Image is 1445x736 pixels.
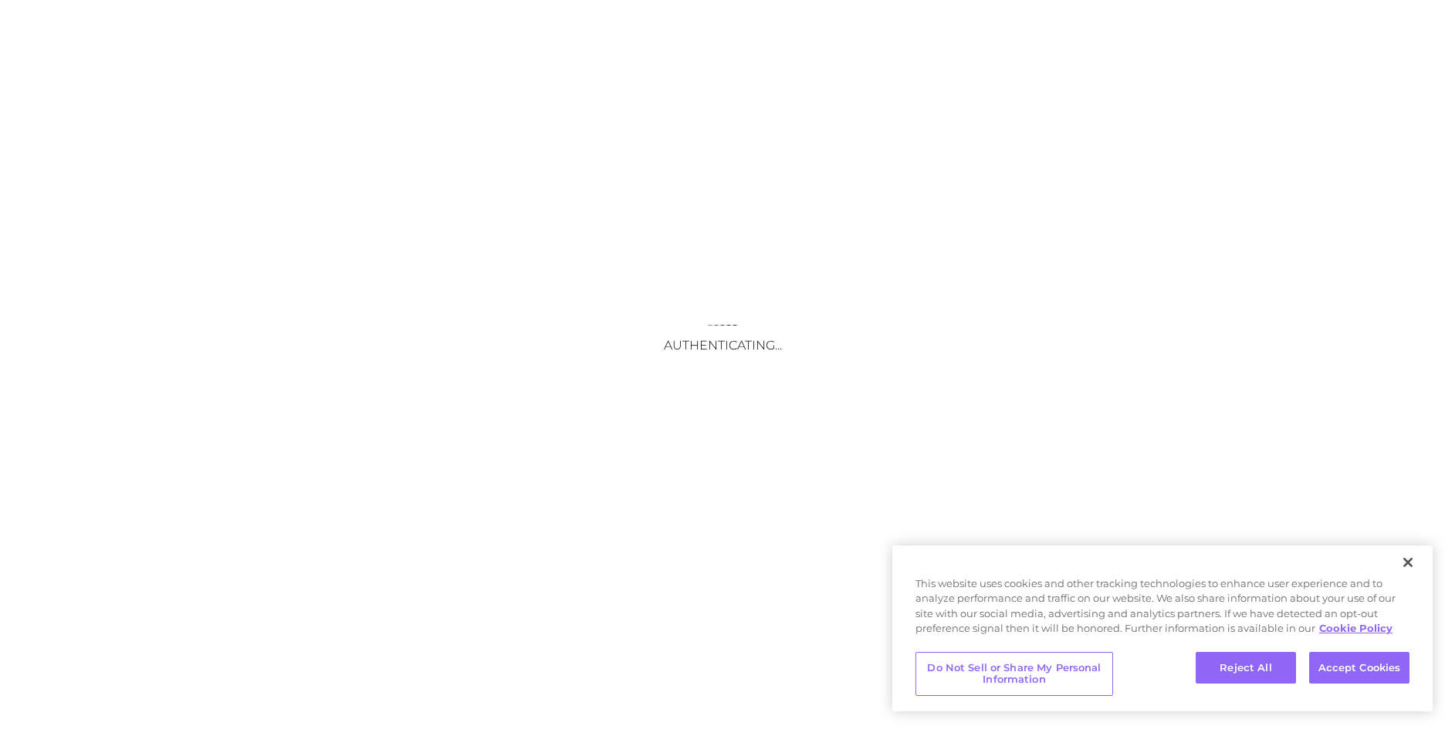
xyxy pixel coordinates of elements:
[1196,652,1296,684] button: Reject All
[1309,652,1409,684] button: Accept Cookies
[892,545,1433,711] div: Privacy
[892,545,1433,711] div: Cookie banner
[1391,545,1425,579] button: Close
[915,652,1113,696] button: Do Not Sell or Share My Personal Information, Opens the preference center dialog
[1319,622,1393,634] a: More information about your privacy, opens in a new tab
[568,338,877,353] h3: Authenticating...
[892,576,1433,644] div: This website uses cookies and other tracking technologies to enhance user experience and to analy...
